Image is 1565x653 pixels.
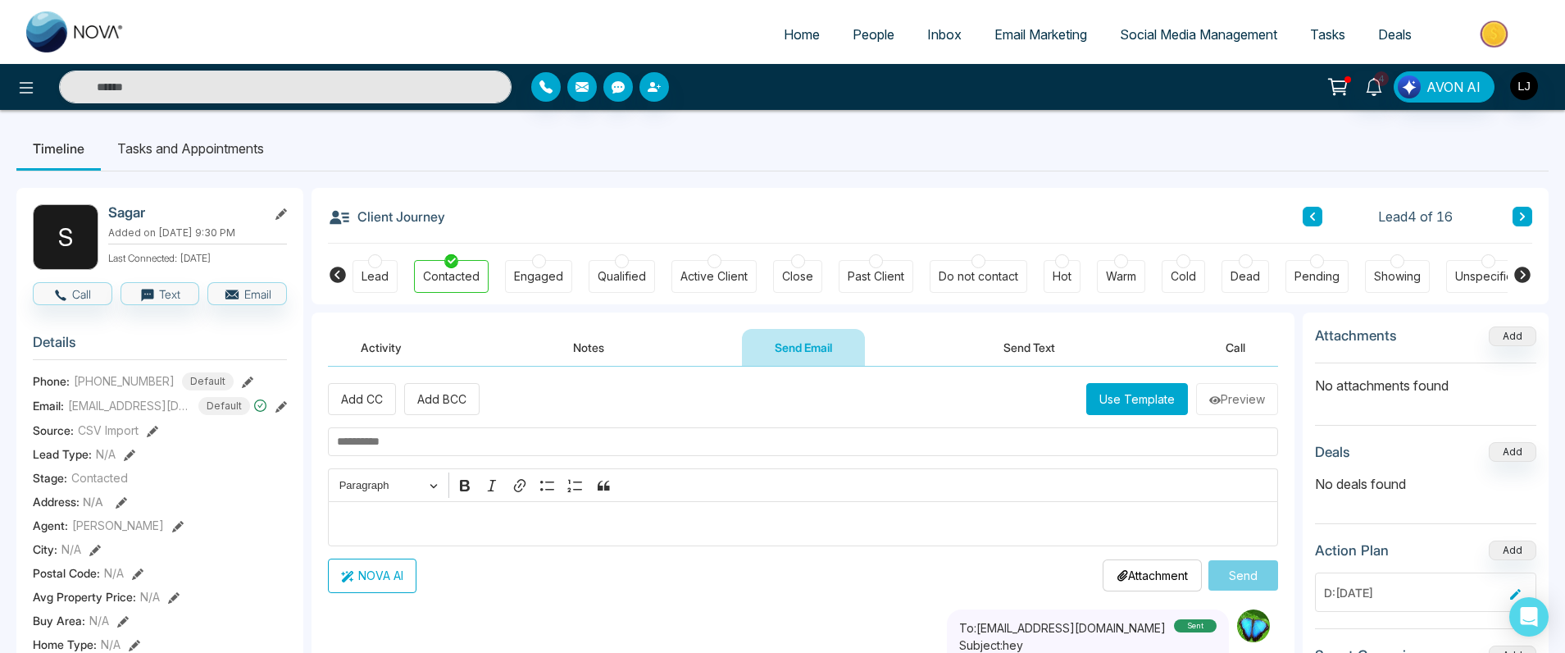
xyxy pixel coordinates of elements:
[1436,16,1555,53] img: Market-place.gif
[1120,26,1277,43] span: Social Media Management
[33,564,100,582] span: Postal Code :
[328,501,1278,546] div: Editor editing area: main
[33,372,70,390] span: Phone:
[33,397,64,414] span: Email:
[1117,567,1188,584] p: Attachment
[78,422,139,439] span: CSV Import
[423,268,480,285] div: Contacted
[1362,19,1428,50] a: Deals
[33,541,57,558] span: City :
[911,19,978,50] a: Inbox
[1489,326,1536,346] button: Add
[1378,207,1453,226] span: Lead 4 of 16
[33,422,74,439] span: Source:
[362,268,389,285] div: Lead
[742,329,865,366] button: Send Email
[1426,77,1481,97] span: AVON AI
[16,126,101,171] li: Timeline
[1354,71,1394,100] a: 4
[1171,268,1196,285] div: Cold
[994,26,1087,43] span: Email Marketing
[853,26,894,43] span: People
[33,282,112,305] button: Call
[101,126,280,171] li: Tasks and Appointments
[1510,72,1538,100] img: User Avatar
[108,248,287,266] p: Last Connected: [DATE]
[404,383,480,415] button: Add BCC
[1208,560,1278,591] button: Send
[328,329,434,366] button: Activity
[328,559,416,593] button: NOVA AI
[68,397,191,414] span: [EMAIL_ADDRESS][DOMAIN_NAME]
[1489,541,1536,560] button: Add
[680,268,748,285] div: Active Client
[328,204,445,229] h3: Client Journey
[33,334,287,359] h3: Details
[1103,19,1294,50] a: Social Media Management
[1394,71,1494,103] button: AVON AI
[1315,363,1536,395] p: No attachments found
[1237,610,1270,642] img: Sender
[1053,268,1071,285] div: Hot
[71,469,128,486] span: Contacted
[959,619,1166,637] p: To: [EMAIL_ADDRESS][DOMAIN_NAME]
[1294,19,1362,50] a: Tasks
[1193,329,1278,366] button: Call
[1315,444,1350,460] h3: Deals
[767,19,836,50] a: Home
[514,268,563,285] div: Engaged
[1231,268,1260,285] div: Dead
[108,226,287,240] p: Added on [DATE] 9:30 PM
[1324,584,1504,601] div: D:[DATE]
[328,468,1278,500] div: Editor toolbar
[33,493,103,510] span: Address:
[1310,26,1345,43] span: Tasks
[33,517,68,534] span: Agent:
[1398,75,1421,98] img: Lead Flow
[1489,442,1536,462] button: Add
[1086,383,1188,415] button: Use Template
[207,282,287,305] button: Email
[33,636,97,653] span: Home Type :
[927,26,962,43] span: Inbox
[332,473,445,498] button: Paragraph
[1174,619,1217,632] div: sent
[1106,268,1136,285] div: Warm
[83,495,103,509] span: N/A
[339,476,425,495] span: Paragraph
[1374,268,1421,285] div: Showing
[33,588,136,605] span: Avg Property Price :
[1294,268,1340,285] div: Pending
[1455,268,1521,285] div: Unspecified
[89,612,109,629] span: N/A
[74,372,175,390] span: [PHONE_NUMBER]
[978,19,1103,50] a: Email Marketing
[101,636,121,653] span: N/A
[61,541,81,558] span: N/A
[782,268,813,285] div: Close
[328,383,396,415] button: Add CC
[198,397,250,415] span: Default
[108,204,261,221] h2: Sagar
[848,268,904,285] div: Past Client
[26,11,125,53] img: Nova CRM Logo
[182,372,234,390] span: Default
[72,517,164,534] span: [PERSON_NAME]
[104,564,124,582] span: N/A
[540,329,637,366] button: Notes
[939,268,1018,285] div: Do not contact
[33,469,67,486] span: Stage:
[598,268,646,285] div: Qualified
[784,26,820,43] span: Home
[971,329,1088,366] button: Send Text
[836,19,911,50] a: People
[33,612,85,629] span: Buy Area :
[1315,474,1536,494] p: No deals found
[33,204,98,270] div: S
[1315,327,1397,344] h3: Attachments
[33,445,92,463] span: Lead Type:
[121,282,200,305] button: Text
[1378,26,1412,43] span: Deals
[140,588,160,605] span: N/A
[1374,71,1389,86] span: 4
